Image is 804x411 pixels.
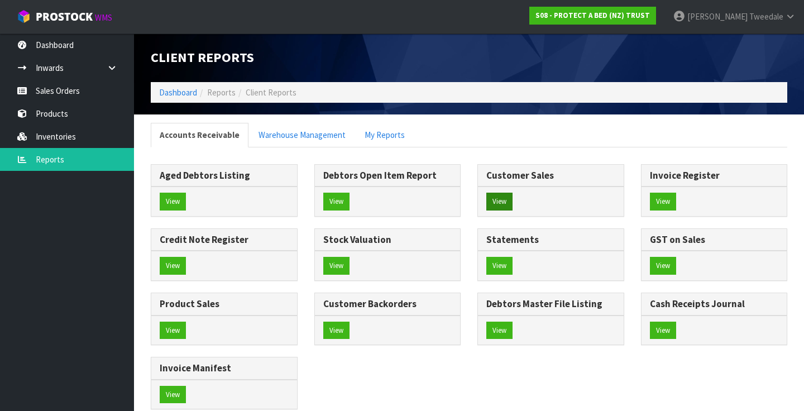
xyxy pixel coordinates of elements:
h3: Stock Valuation [323,235,452,245]
a: Accounts Receivable [151,123,248,147]
h3: Statements [486,235,615,245]
h3: Debtors Open Item Report [323,170,452,181]
a: My Reports [356,123,414,147]
h3: Debtors Master File Listing [486,299,615,309]
button: View [486,257,513,275]
button: View [323,322,350,340]
h3: GST on Sales [650,235,779,245]
h3: Credit Note Register [160,235,289,245]
button: View [160,193,186,211]
a: Warehouse Management [250,123,355,147]
span: Reports [207,87,236,98]
h3: Cash Receipts Journal [650,299,779,309]
strong: S08 - PROTECT A BED (NZ) TRUST [535,11,650,20]
span: Client Reports [246,87,296,98]
button: View [650,193,676,211]
span: Client Reports [151,49,254,66]
h3: Customer Sales [486,170,615,181]
small: WMS [95,12,112,23]
button: View [160,386,186,404]
button: View [486,322,513,340]
a: Dashboard [159,87,197,98]
h3: Invoice Manifest [160,363,289,374]
span: ProStock [36,9,93,24]
span: [PERSON_NAME] [687,11,748,22]
span: Tweedale [749,11,783,22]
h3: Invoice Register [650,170,779,181]
h3: Product Sales [160,299,289,309]
img: cube-alt.png [17,9,31,23]
button: View [160,257,186,275]
button: View [323,257,350,275]
h3: Customer Backorders [323,299,452,309]
button: View [650,257,676,275]
button: View [323,193,350,211]
button: View [650,322,676,340]
h3: Aged Debtors Listing [160,170,289,181]
button: View [486,193,513,211]
button: View [160,322,186,340]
